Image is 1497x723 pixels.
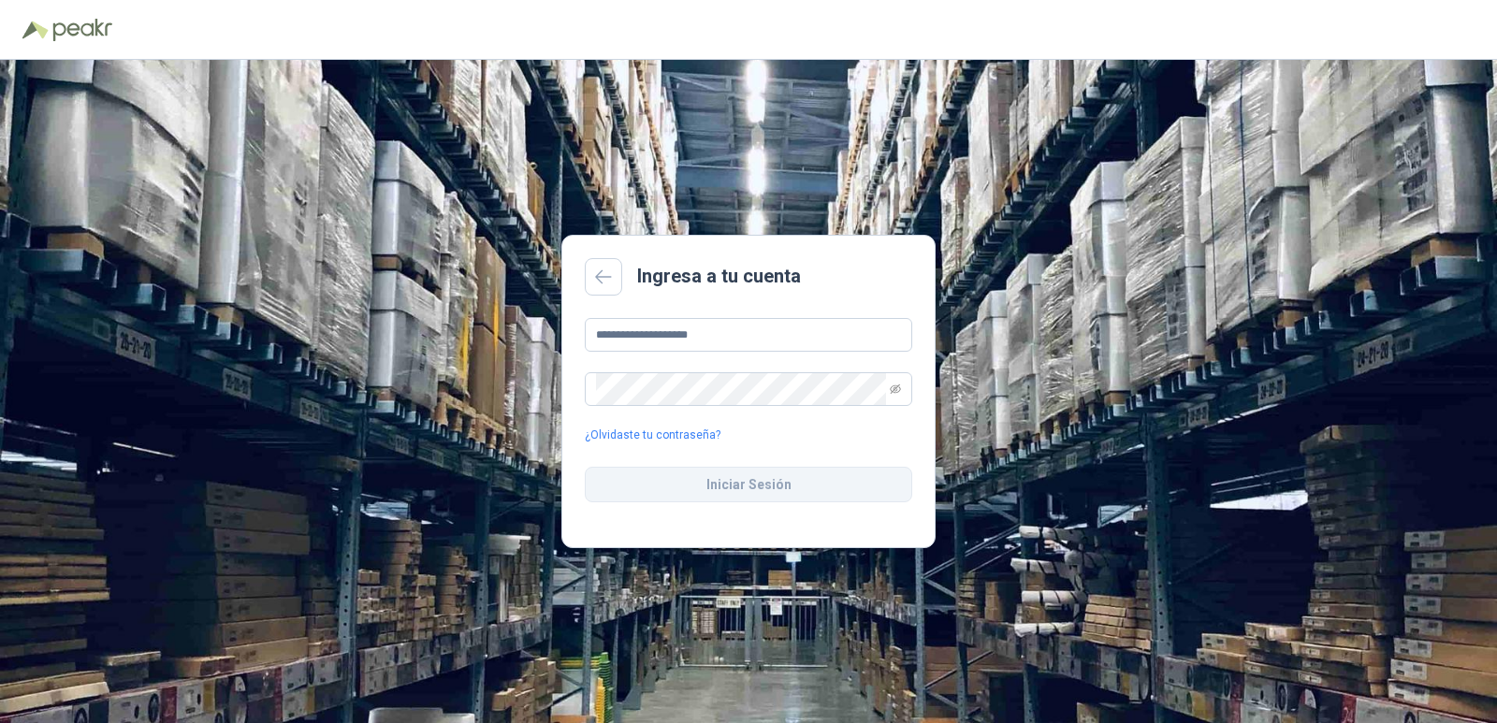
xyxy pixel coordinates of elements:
a: ¿Olvidaste tu contraseña? [585,427,720,444]
h2: Ingresa a tu cuenta [637,262,801,291]
button: Iniciar Sesión [585,467,912,502]
span: eye-invisible [890,383,901,395]
img: Peakr [52,19,112,41]
img: Logo [22,21,49,39]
